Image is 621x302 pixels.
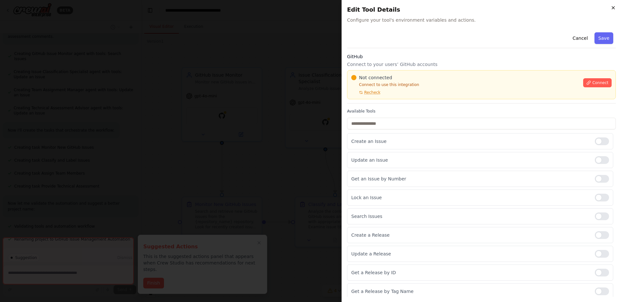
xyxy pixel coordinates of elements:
button: Connect [583,78,612,87]
h2: Edit Tool Details [347,5,616,14]
button: Recheck [351,90,380,95]
p: Connect to use this integration [351,82,579,87]
span: Recheck [364,90,380,95]
p: Create a Release [351,232,590,238]
h3: GitHub [347,53,616,60]
button: Save [594,32,613,44]
p: Update an Issue [351,157,590,163]
p: Connect to your users’ GitHub accounts [347,61,616,68]
span: Connect [592,80,608,85]
p: Get an Issue by Number [351,176,590,182]
p: Search Issues [351,213,590,220]
label: Available Tools [347,109,616,114]
p: Lock an Issue [351,194,590,201]
button: Cancel [569,32,592,44]
span: Not connected [359,74,392,81]
p: Create an Issue [351,138,590,145]
p: Update a Release [351,251,590,257]
span: Configure your tool's environment variables and actions. [347,17,616,23]
p: Get a Release by ID [351,269,590,276]
p: Get a Release by Tag Name [351,288,590,295]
